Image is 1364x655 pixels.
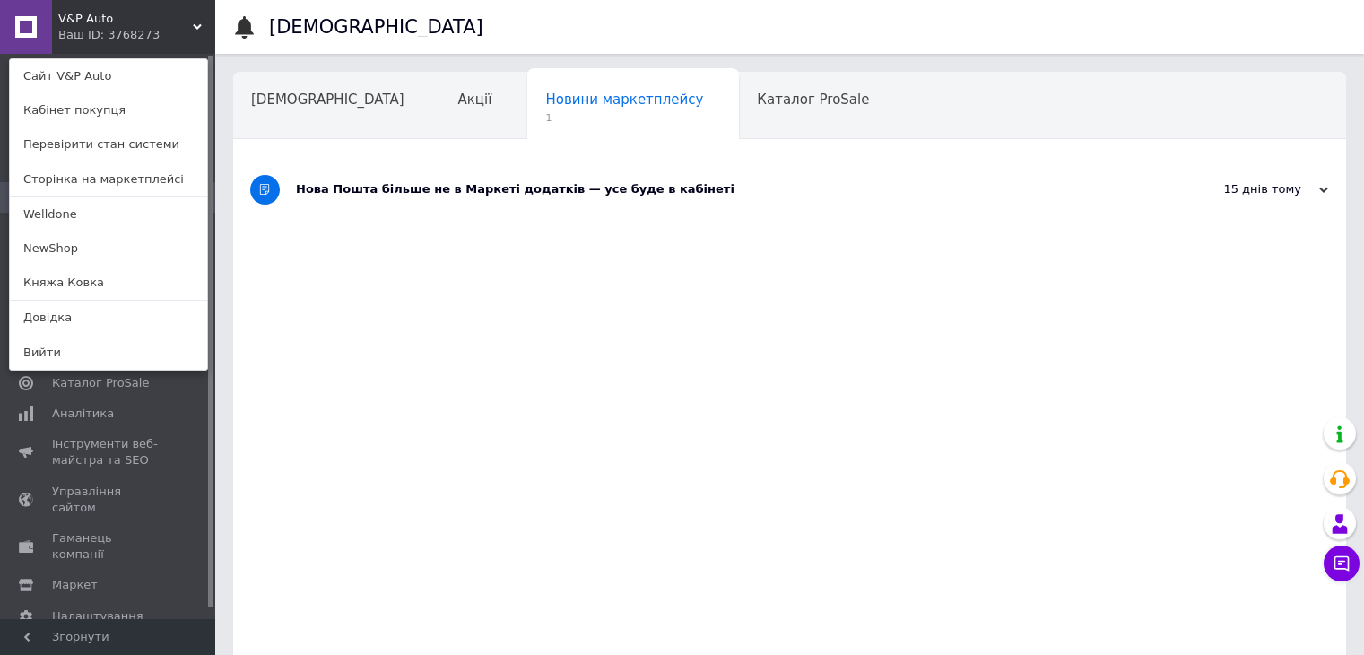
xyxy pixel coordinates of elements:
span: [DEMOGRAPHIC_DATA] [251,92,404,108]
div: Нова Пошта більше не в Маркеті додатків — усе буде в кабінеті [296,181,1149,197]
span: Гаманець компанії [52,530,166,563]
span: Каталог ProSale [757,92,869,108]
span: 1 [545,111,703,125]
span: V&P Auto [58,11,193,27]
span: Інструменти веб-майстра та SEO [52,436,166,468]
div: 15 днів тому [1149,181,1328,197]
a: NewShop [10,231,207,266]
div: Ваш ID: 3768273 [58,27,134,43]
a: Довідка [10,301,207,335]
a: Кабінет покупця [10,93,207,127]
span: Акції [458,92,492,108]
span: Каталог ProSale [52,375,149,391]
span: Аналітика [52,406,114,422]
span: Управління сайтом [52,484,166,516]
h1: [DEMOGRAPHIC_DATA] [269,16,483,38]
button: Чат з покупцем [1324,546,1360,581]
a: Сторінка на маркетплейсі [10,162,207,196]
a: Сайт V&P Auto [10,59,207,93]
a: Welldone [10,197,207,231]
span: Налаштування [52,608,143,624]
a: Вийти [10,336,207,370]
a: Княжа Ковка [10,266,207,300]
span: Маркет [52,577,98,593]
span: Новини маркетплейсу [545,92,703,108]
a: Перевірити стан системи [10,127,207,162]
